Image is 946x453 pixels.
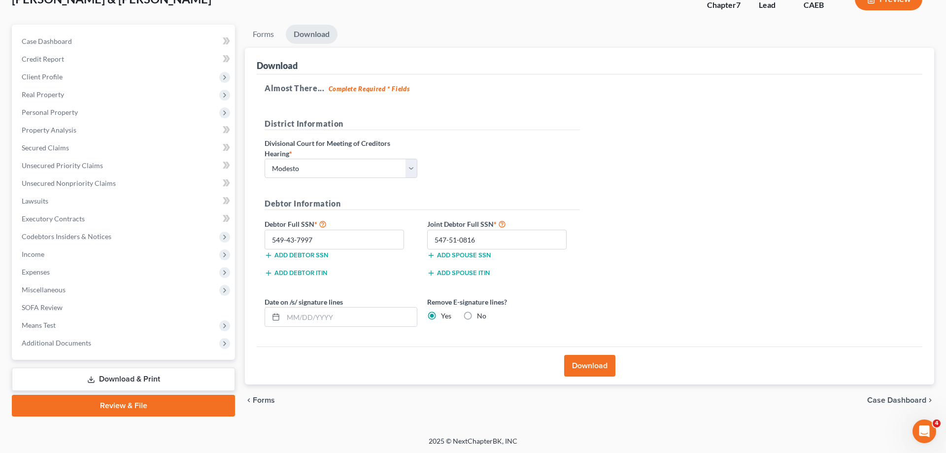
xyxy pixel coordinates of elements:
[22,108,78,116] span: Personal Property
[245,396,288,404] button: chevron_left Forms
[867,396,934,404] a: Case Dashboard chevron_right
[867,396,926,404] span: Case Dashboard
[22,214,85,223] span: Executory Contracts
[14,33,235,50] a: Case Dashboard
[265,198,580,210] h5: Debtor Information
[265,251,328,259] button: Add debtor SSN
[14,299,235,316] a: SOFA Review
[22,55,64,63] span: Credit Report
[926,396,934,404] i: chevron_right
[12,395,235,417] a: Review & File
[22,321,56,329] span: Means Test
[260,218,422,230] label: Debtor Full SSN
[245,25,282,44] a: Forms
[441,311,451,321] label: Yes
[22,250,44,258] span: Income
[14,210,235,228] a: Executory Contracts
[427,230,567,249] input: XXX-XX-XXXX
[14,192,235,210] a: Lawsuits
[329,85,410,93] strong: Complete Required * Fields
[253,396,275,404] span: Forms
[22,161,103,170] span: Unsecured Priority Claims
[14,121,235,139] a: Property Analysis
[427,297,580,307] label: Remove E-signature lines?
[265,82,914,94] h5: Almost There...
[22,143,69,152] span: Secured Claims
[265,138,417,159] label: Divisional Court for Meeting of Creditors Hearing
[22,232,111,241] span: Codebtors Insiders & Notices
[22,197,48,205] span: Lawsuits
[422,218,585,230] label: Joint Debtor Full SSN
[12,368,235,391] a: Download & Print
[286,25,338,44] a: Download
[22,268,50,276] span: Expenses
[933,419,941,427] span: 4
[22,339,91,347] span: Additional Documents
[22,303,63,312] span: SOFA Review
[265,269,327,277] button: Add debtor ITIN
[22,37,72,45] span: Case Dashboard
[14,139,235,157] a: Secured Claims
[22,179,116,187] span: Unsecured Nonpriority Claims
[22,126,76,134] span: Property Analysis
[283,308,417,326] input: MM/DD/YYYY
[14,174,235,192] a: Unsecured Nonpriority Claims
[22,72,63,81] span: Client Profile
[22,90,64,99] span: Real Property
[245,396,253,404] i: chevron_left
[477,311,486,321] label: No
[564,355,615,377] button: Download
[427,251,491,259] button: Add spouse SSN
[14,157,235,174] a: Unsecured Priority Claims
[265,297,343,307] label: Date on /s/ signature lines
[427,269,490,277] button: Add spouse ITIN
[265,230,404,249] input: XXX-XX-XXXX
[912,419,936,443] iframe: Intercom live chat
[265,118,580,130] h5: District Information
[22,285,66,294] span: Miscellaneous
[257,60,298,71] div: Download
[14,50,235,68] a: Credit Report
